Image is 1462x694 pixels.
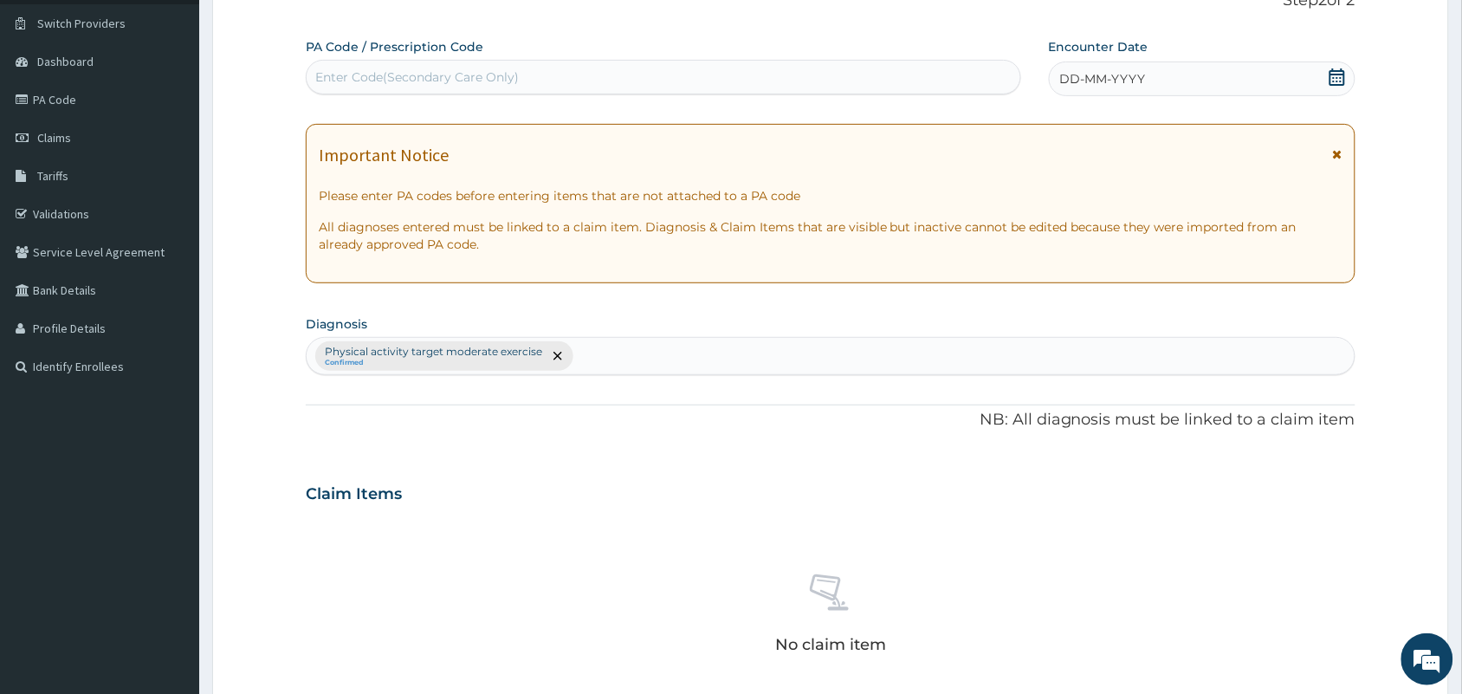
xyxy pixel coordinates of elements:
span: Dashboard [37,54,94,69]
label: Encounter Date [1049,38,1148,55]
p: No claim item [775,636,886,653]
h1: Important Notice [319,146,449,165]
div: Enter Code(Secondary Care Only) [315,68,519,86]
p: Please enter PA codes before entering items that are not attached to a PA code [319,187,1342,204]
span: Switch Providers [37,16,126,31]
div: Chat with us now [90,97,291,120]
h3: Claim Items [306,485,402,504]
span: DD-MM-YYYY [1060,70,1146,88]
span: Tariffs [37,168,68,184]
p: All diagnoses entered must be linked to a claim item. Diagnosis & Claim Items that are visible bu... [319,218,1342,253]
label: PA Code / Prescription Code [306,38,483,55]
span: We're online! [100,218,239,393]
label: Diagnosis [306,315,367,333]
div: Minimize live chat window [284,9,326,50]
p: NB: All diagnosis must be linked to a claim item [306,409,1355,431]
textarea: Type your message and hit 'Enter' [9,473,330,534]
img: d_794563401_company_1708531726252_794563401 [32,87,70,130]
span: Claims [37,130,71,146]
